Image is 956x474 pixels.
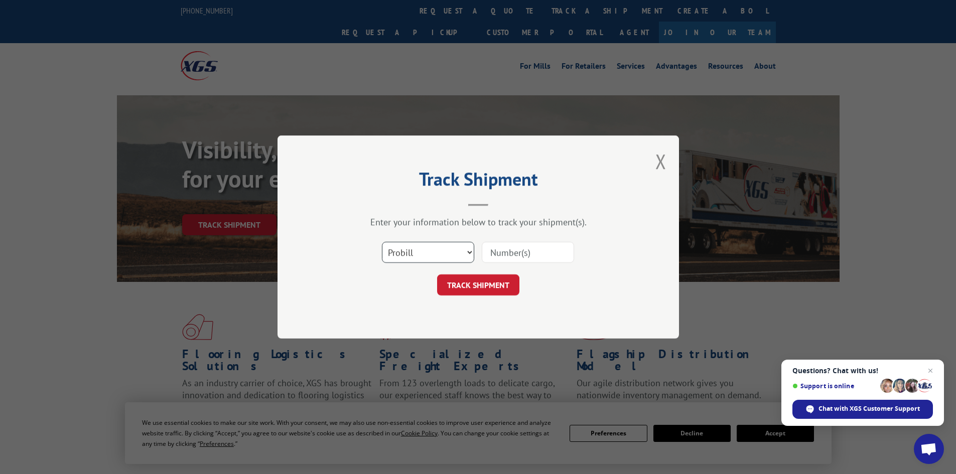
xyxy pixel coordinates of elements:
[655,148,666,175] button: Close modal
[792,382,877,390] span: Support is online
[924,365,936,377] span: Close chat
[482,242,574,263] input: Number(s)
[792,367,933,375] span: Questions? Chat with us!
[792,400,933,419] div: Chat with XGS Customer Support
[328,172,629,191] h2: Track Shipment
[328,216,629,228] div: Enter your information below to track your shipment(s).
[437,274,519,295] button: TRACK SHIPMENT
[818,404,920,413] span: Chat with XGS Customer Support
[914,434,944,464] div: Open chat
